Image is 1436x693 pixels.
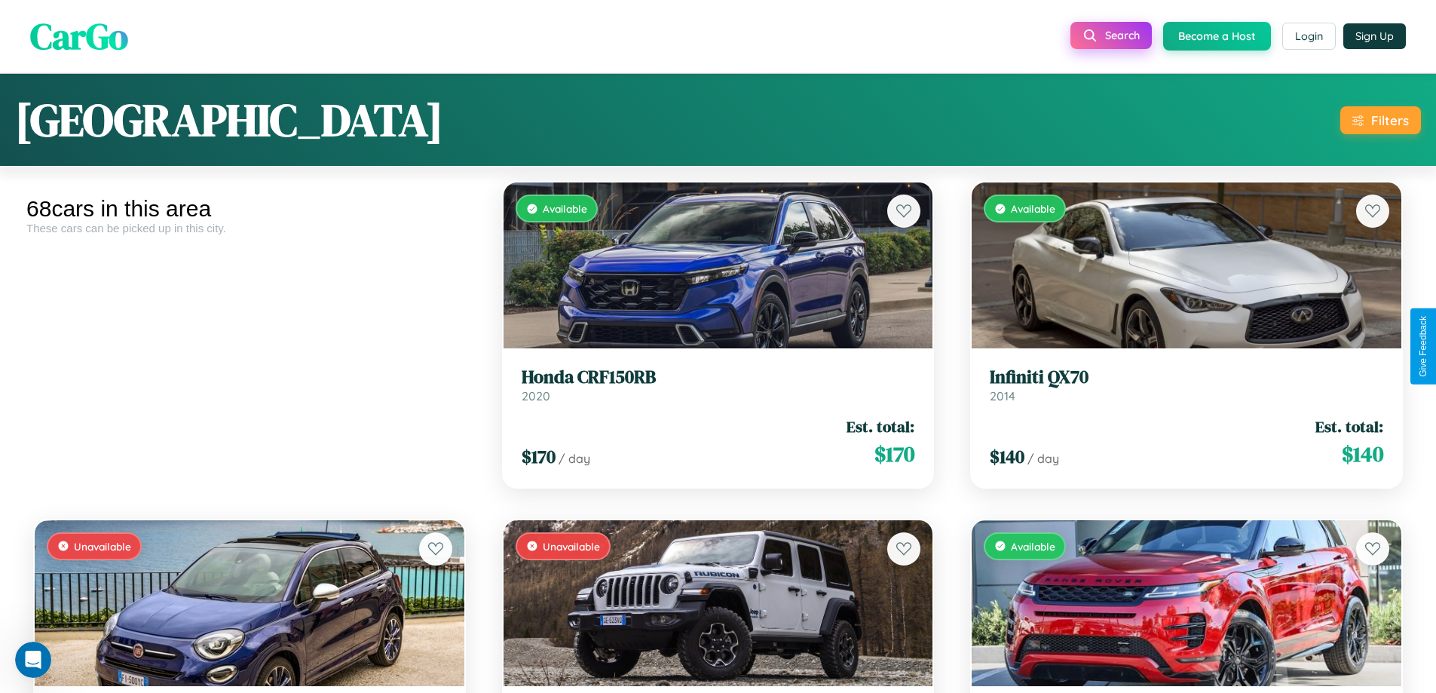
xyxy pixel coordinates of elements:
span: Unavailable [74,540,131,553]
span: $ 170 [522,444,556,469]
div: Give Feedback [1418,316,1428,377]
button: Become a Host [1163,22,1271,51]
div: These cars can be picked up in this city. [26,222,473,235]
button: Search [1070,22,1152,49]
span: / day [559,451,590,466]
iframe: Intercom live chat [15,642,51,678]
span: 2014 [990,388,1015,403]
span: Est. total: [1315,415,1383,437]
span: $ 140 [1342,439,1383,469]
span: Available [1011,202,1055,215]
button: Login [1282,23,1336,50]
h1: [GEOGRAPHIC_DATA] [15,89,443,151]
div: 68 cars in this area [26,196,473,222]
span: / day [1027,451,1059,466]
h3: Infiniti QX70 [990,366,1383,388]
a: Honda CRF150RB2020 [522,366,915,403]
h3: Honda CRF150RB [522,366,915,388]
button: Filters [1340,106,1421,134]
span: CarGo [30,11,128,61]
span: $ 170 [874,439,914,469]
a: Infiniti QX702014 [990,366,1383,403]
span: 2020 [522,388,550,403]
div: Filters [1371,112,1409,128]
button: Sign Up [1343,23,1406,49]
span: Search [1105,29,1140,42]
span: Unavailable [543,540,600,553]
span: Est. total: [847,415,914,437]
span: Available [543,202,587,215]
span: $ 140 [990,444,1024,469]
span: Available [1011,540,1055,553]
